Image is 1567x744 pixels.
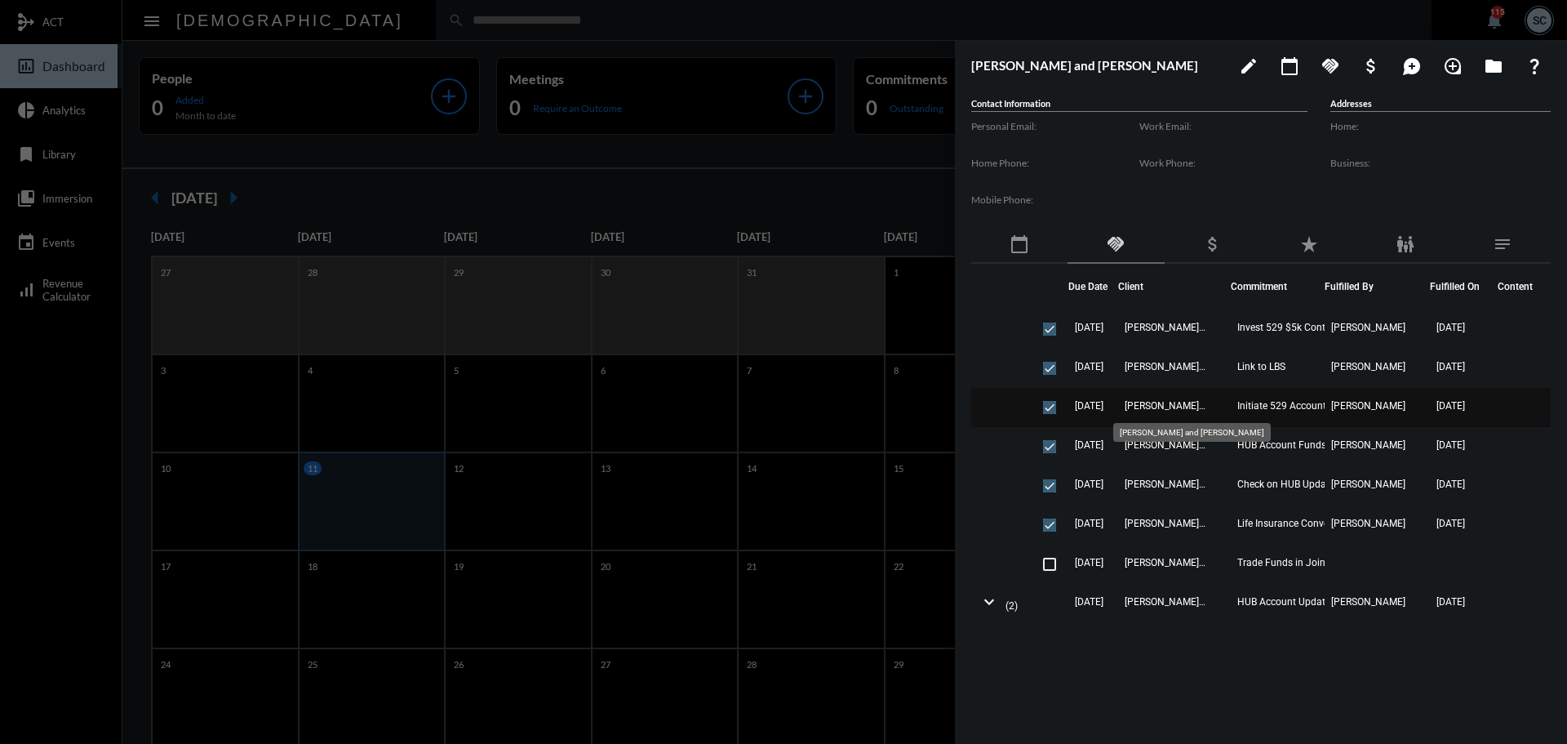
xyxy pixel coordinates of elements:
[1436,635,1465,647] span: [DATE]
[1331,479,1405,490] span: [PERSON_NAME]
[1361,56,1381,76] mat-icon: attach_money
[1231,264,1325,310] th: Commitment
[1125,635,1206,647] span: [PERSON_NAME] and [PERSON_NAME]
[1314,49,1347,82] button: Add Commitment
[979,592,999,612] mat-icon: expand_more
[1125,596,1206,608] span: [PERSON_NAME] and [PERSON_NAME]
[1075,596,1103,608] span: [DATE]
[1237,518,1401,529] span: Life Insurance Conversions - Time Sensitive (Hoping to finalize ASAP)
[1237,400,1370,412] span: Initiate 529 Account Openings
[1330,120,1551,132] label: Home:
[1436,439,1465,451] span: [DATE]
[1299,234,1319,254] mat-icon: star_rate
[1068,264,1118,310] th: Due Date
[1518,49,1551,82] button: What If?
[1005,600,1018,612] span: (2)
[1139,120,1307,132] label: Work Email:
[1330,98,1551,112] h5: Addresses
[1075,635,1103,647] span: [DATE]
[1075,400,1103,412] span: [DATE]
[1331,596,1405,608] span: [PERSON_NAME]
[1125,557,1206,568] span: [PERSON_NAME] and [PERSON_NAME]
[1237,635,1323,647] span: Initiate Life & DI UW
[1118,264,1232,310] th: Client
[1331,361,1405,372] span: [PERSON_NAME]
[1493,234,1512,254] mat-icon: notes
[1331,518,1405,529] span: [PERSON_NAME]
[1113,423,1271,442] div: [PERSON_NAME] and [PERSON_NAME]
[1237,557,1401,568] span: Trade Funds in Joint-Brokerage Account
[1280,56,1299,76] mat-icon: calendar_today
[1075,518,1103,529] span: [DATE]
[1237,361,1285,372] span: Link to LBS
[1321,56,1340,76] mat-icon: handshake
[1402,56,1422,76] mat-icon: maps_ugc
[1436,361,1465,372] span: [DATE]
[1477,49,1510,82] button: Archives
[1125,400,1206,412] span: [PERSON_NAME] and [PERSON_NAME]
[1237,479,1339,490] span: Check on HUB Updates
[1203,234,1223,254] mat-icon: attach_money
[1355,49,1387,82] button: Add Business
[1125,322,1206,333] span: [PERSON_NAME] and [PERSON_NAME]
[1484,56,1503,76] mat-icon: folder
[1237,322,1365,333] span: Invest 529 $5k Contributions
[1331,400,1405,412] span: [PERSON_NAME]
[1331,635,1405,647] span: [PERSON_NAME]
[971,120,1139,132] label: Personal Email:
[1125,361,1206,372] span: [PERSON_NAME] and [PERSON_NAME]
[1075,322,1103,333] span: [DATE]
[1436,479,1465,490] span: [DATE]
[971,98,1307,112] h5: Contact Information
[1436,49,1469,82] button: Add Introduction
[971,194,1139,206] label: Mobile Phone:
[1489,264,1551,310] th: Content
[1075,557,1103,568] span: [DATE]
[1075,361,1103,372] span: [DATE]
[1106,234,1125,254] mat-icon: handshake
[1396,234,1415,254] mat-icon: family_restroom
[1436,400,1465,412] span: [DATE]
[1125,479,1206,490] span: [PERSON_NAME] and [PERSON_NAME]
[1331,322,1405,333] span: [PERSON_NAME]
[1436,596,1465,608] span: [DATE]
[1010,234,1029,254] mat-icon: calendar_today
[1443,56,1463,76] mat-icon: loupe
[1075,479,1103,490] span: [DATE]
[1125,518,1206,529] span: [PERSON_NAME] and [PERSON_NAME]
[1075,439,1103,451] span: [DATE]
[1232,49,1265,82] button: edit person
[1330,157,1551,169] label: Business:
[1139,157,1307,169] label: Work Phone:
[1273,49,1306,82] button: Add meeting
[1325,264,1429,310] th: Fulfilled By
[1436,518,1465,529] span: [DATE]
[1331,439,1405,451] span: [PERSON_NAME]
[1237,439,1401,451] span: HUB Account Funds Transfer - DEPOSIT
[1430,264,1489,310] th: Fulfilled On
[1525,56,1544,76] mat-icon: question_mark
[1436,322,1465,333] span: [DATE]
[1239,56,1258,76] mat-icon: edit
[971,58,1224,73] h3: [PERSON_NAME] and [PERSON_NAME]
[1237,596,1335,608] span: HUB Account Updates
[971,157,1139,169] label: Home Phone:
[1396,49,1428,82] button: Add Mention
